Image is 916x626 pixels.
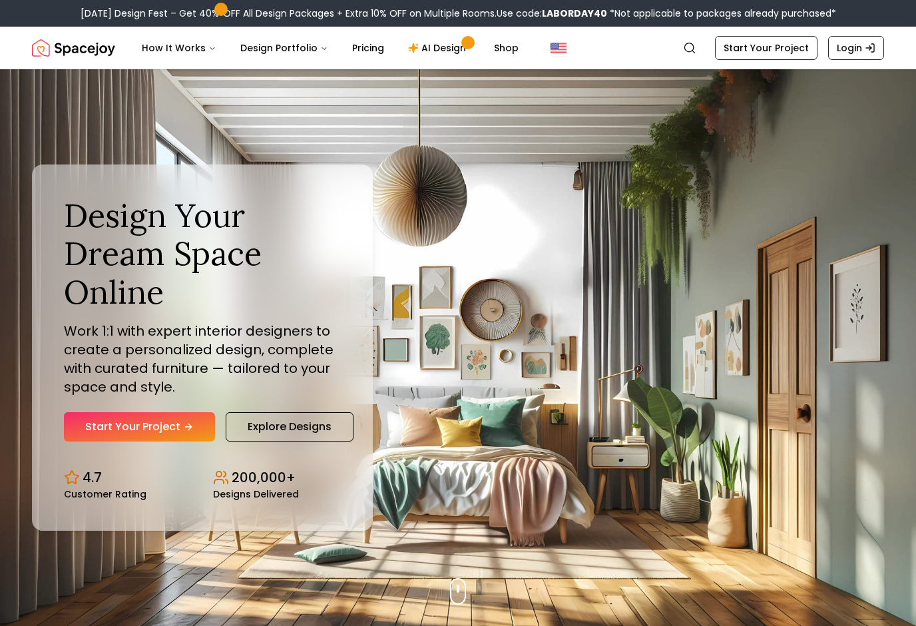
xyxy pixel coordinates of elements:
[32,35,115,61] a: Spacejoy
[232,468,296,487] p: 200,000+
[131,35,227,61] button: How It Works
[542,7,607,20] b: LABORDAY40
[342,35,395,61] a: Pricing
[483,35,529,61] a: Shop
[32,27,884,69] nav: Global
[213,489,299,499] small: Designs Delivered
[64,489,146,499] small: Customer Rating
[226,412,353,442] a: Explore Designs
[32,35,115,61] img: Spacejoy Logo
[64,196,341,312] h1: Design Your Dream Space Online
[64,322,341,396] p: Work 1:1 with expert interior designers to create a personalized design, complete with curated fu...
[131,35,529,61] nav: Main
[81,7,836,20] div: [DATE] Design Fest – Get 40% OFF All Design Packages + Extra 10% OFF on Multiple Rooms.
[715,36,817,60] a: Start Your Project
[497,7,607,20] span: Use code:
[230,35,339,61] button: Design Portfolio
[551,40,567,56] img: United States
[607,7,836,20] span: *Not applicable to packages already purchased*
[64,458,341,499] div: Design stats
[83,468,102,487] p: 4.7
[64,412,215,442] a: Start Your Project
[397,35,481,61] a: AI Design
[828,36,884,60] a: Login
